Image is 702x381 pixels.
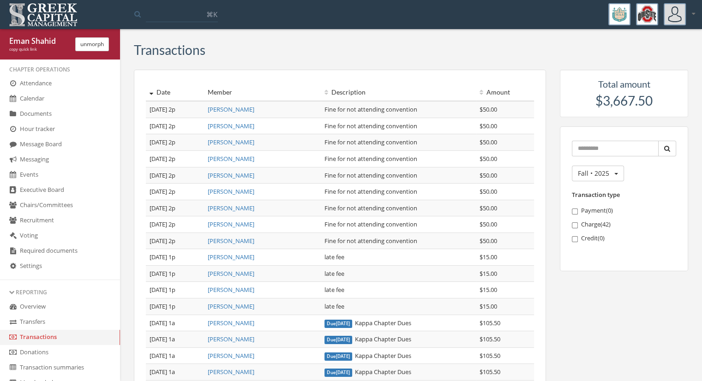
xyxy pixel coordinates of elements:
[208,351,254,360] a: [PERSON_NAME]
[208,105,254,113] a: [PERSON_NAME]
[146,184,204,200] td: [DATE] 2p
[480,138,497,146] span: $50.00
[208,368,254,376] a: [PERSON_NAME]
[336,353,349,359] span: [DATE]
[208,237,254,245] a: [PERSON_NAME]
[572,166,624,181] button: Fall • 2025
[321,134,476,151] td: Fine for not attending convention
[480,302,497,310] span: $15.00
[208,122,254,130] a: [PERSON_NAME]
[146,364,204,381] td: [DATE] 1a
[321,249,476,266] td: late fee
[321,200,476,216] td: Fine for not attending convention
[208,187,254,196] a: [PERSON_NAME]
[321,184,476,200] td: Fine for not attending convention
[480,237,497,245] span: $50.00
[324,369,353,377] span: Due
[572,190,620,199] label: Transaction type
[150,88,200,97] div: Date
[146,216,204,233] td: [DATE] 2p
[324,368,412,376] span: Kappa Chapter Dues
[321,167,476,184] td: Fine for not attending convention
[336,369,349,375] span: [DATE]
[208,155,254,163] a: [PERSON_NAME]
[75,37,109,51] button: unmorph
[321,101,476,118] td: Fine for not attending convention
[146,331,204,348] td: [DATE] 1a
[480,319,500,327] span: $105.50
[208,88,317,97] div: Member
[208,138,254,146] a: [PERSON_NAME]
[146,298,204,315] td: [DATE] 1p
[324,88,473,97] div: Description
[578,169,609,178] span: Fall • 2025
[146,150,204,167] td: [DATE] 2p
[324,351,412,360] span: Kappa Chapter Dues
[206,10,217,19] span: ⌘K
[321,150,476,167] td: Fine for not attending convention
[480,269,497,278] span: $15.00
[480,335,500,343] span: $105.50
[480,187,497,196] span: $50.00
[321,216,476,233] td: Fine for not attending convention
[9,47,68,53] div: copy quick link
[134,43,205,57] h3: Transactions
[480,351,500,360] span: $105.50
[9,288,111,296] div: Reporting
[9,36,68,47] div: Eman Shahid
[572,208,578,214] input: Payment(0)
[146,347,204,364] td: [DATE] 1a
[324,352,353,361] span: Due
[146,134,204,151] td: [DATE] 2p
[480,171,497,179] span: $50.00
[572,206,676,215] label: Payment ( 0 )
[321,232,476,249] td: Fine for not attending convention
[480,253,497,261] span: $15.00
[324,319,412,327] span: Kappa Chapter Dues
[572,220,676,229] label: Charge ( 42 )
[595,93,653,108] span: $3,667.50
[146,265,204,282] td: [DATE] 1p
[480,368,500,376] span: $105.50
[146,232,204,249] td: [DATE] 2p
[208,204,254,212] a: [PERSON_NAME]
[146,167,204,184] td: [DATE] 2p
[572,236,578,242] input: Credit(0)
[208,171,254,179] a: [PERSON_NAME]
[480,105,497,113] span: $50.00
[208,286,254,294] a: [PERSON_NAME]
[336,321,349,327] span: [DATE]
[321,282,476,298] td: late fee
[569,79,679,89] h5: Total amount
[146,200,204,216] td: [DATE] 2p
[480,155,497,163] span: $50.00
[324,320,353,328] span: Due
[208,269,254,278] a: [PERSON_NAME]
[208,253,254,261] a: [PERSON_NAME]
[208,302,254,310] a: [PERSON_NAME]
[480,286,497,294] span: $15.00
[336,337,349,343] span: [DATE]
[480,88,530,97] div: Amount
[146,282,204,298] td: [DATE] 1p
[146,101,204,118] td: [DATE] 2p
[146,315,204,331] td: [DATE] 1a
[208,220,254,228] a: [PERSON_NAME]
[321,265,476,282] td: late fee
[321,298,476,315] td: late fee
[321,118,476,134] td: Fine for not attending convention
[480,220,497,228] span: $50.00
[208,335,254,343] a: [PERSON_NAME]
[572,222,578,228] input: Charge(42)
[146,249,204,266] td: [DATE] 1p
[324,335,412,343] span: Kappa Chapter Dues
[208,319,254,327] a: [PERSON_NAME]
[480,204,497,212] span: $50.00
[324,336,353,344] span: Due
[146,118,204,134] td: [DATE] 2p
[572,234,676,243] label: Credit ( 0 )
[480,122,497,130] span: $50.00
